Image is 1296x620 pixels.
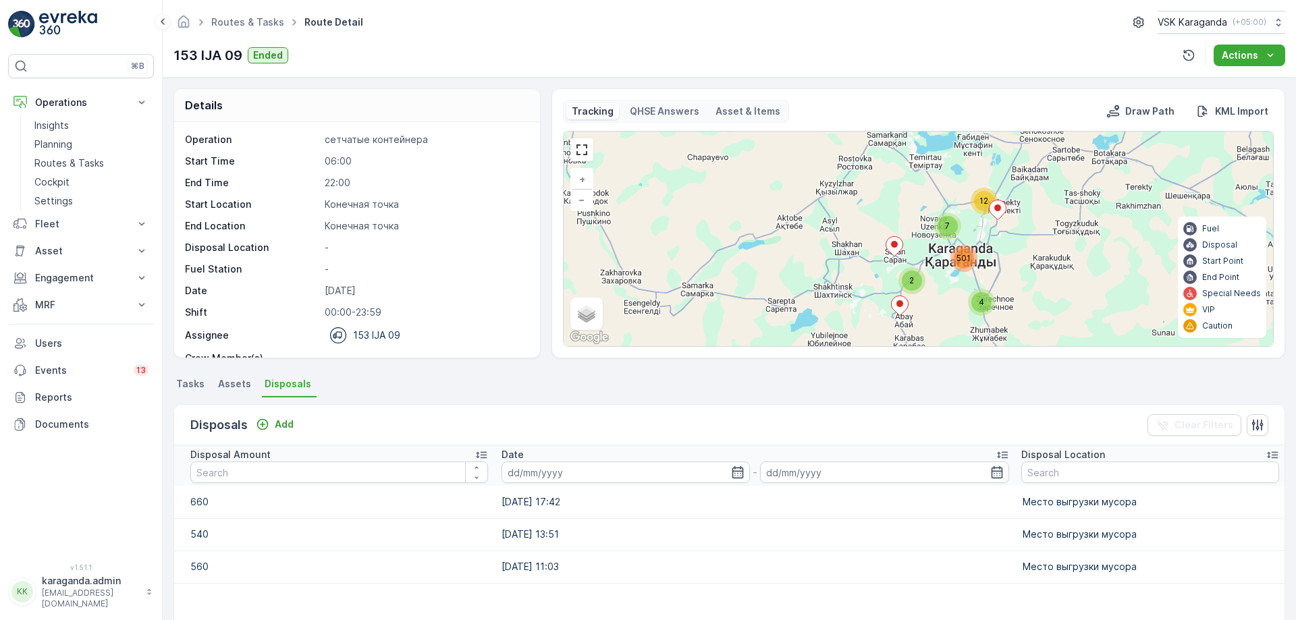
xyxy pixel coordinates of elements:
p: [DATE] [325,284,526,298]
p: Start Point [1202,256,1243,266]
p: Disposal [1202,239,1237,250]
a: Settings [29,192,154,210]
p: - [325,262,526,276]
p: Disposals [190,416,248,434]
p: Insights [34,119,69,132]
div: 501 [950,245,977,272]
a: Zoom In [572,169,592,190]
p: Date [185,284,319,298]
p: karaganda.admin [42,574,139,588]
p: Add [275,418,294,431]
p: Actions [1222,49,1258,62]
p: - [753,464,757,480]
span: + [579,173,585,185]
p: Assignee [185,329,229,342]
p: Caution [1202,320,1233,331]
p: KML Import [1215,105,1268,118]
img: Google [567,329,612,346]
p: 153 IJA 09 [353,329,400,342]
p: - [325,351,526,365]
p: Disposal Location [1021,448,1105,461]
button: VSK Karaganda(+05:00) [1158,11,1285,34]
button: Draw Path [1101,103,1180,119]
p: Tracking [572,105,614,118]
div: 4 [968,289,995,316]
p: Start Location [185,198,319,211]
button: Operations [8,89,154,116]
button: Actions [1214,45,1285,66]
span: Assets [218,377,251,391]
p: Events [35,364,126,377]
a: Cockpit [29,173,154,192]
span: 4 [979,297,984,307]
p: End Location [185,219,319,233]
p: Shift [185,306,319,319]
p: 06:00 [325,154,526,168]
p: Special Needs [1202,288,1261,299]
p: Ended [253,49,283,62]
p: Конечная точка [325,198,526,211]
p: - [325,241,526,254]
td: [DATE] 13:51 [495,518,1017,551]
p: 22:00 [325,176,526,190]
p: ( +05:00 ) [1233,17,1266,28]
p: ⌘B [131,61,144,72]
p: Место выгрузки мусора [1023,495,1268,509]
p: Место выгрузки мусора [1023,528,1268,541]
button: KML Import [1191,103,1274,119]
p: 153 IJA 09 [173,45,242,65]
p: Documents [35,418,148,431]
div: KK [11,581,33,602]
p: Clear Filters [1174,418,1233,432]
p: Engagement [35,271,127,285]
a: Events13 [8,357,154,384]
p: 660 [190,495,488,509]
span: 7 [945,221,950,231]
p: Details [185,97,223,113]
p: Fuel [1202,223,1219,234]
p: Draw Path [1125,105,1174,118]
button: MRF [8,291,154,318]
span: Tasks [176,377,205,391]
button: Fleet [8,210,154,237]
p: Место выгрузки мусора [1023,560,1268,573]
p: Routes & Tasks [34,157,104,170]
p: 13 [136,365,146,376]
td: [DATE] 17:42 [495,486,1017,518]
p: Fuel Station [185,262,319,276]
button: Engagement [8,264,154,291]
p: QHSE Answers [630,105,699,118]
p: Asset & Items [715,105,780,118]
p: 00:00-23:59 [325,306,526,319]
td: [DATE] 11:03 [495,551,1017,583]
p: Reports [35,391,148,404]
p: Date [502,448,524,461]
a: Homepage [176,20,191,31]
img: logo_light-DOdMpM7g.png [39,11,97,38]
a: Routes & Tasks [29,154,154,173]
p: Конечная точка [325,219,526,233]
button: Ended [248,47,288,63]
p: Settings [34,194,73,208]
p: сетчатыe контейнера [325,133,526,146]
button: KKkaraganda.admin[EMAIL_ADDRESS][DOMAIN_NAME] [8,574,154,609]
input: dd/mm/yyyy [502,461,751,483]
p: Crew Member(s) [185,351,319,365]
div: 0 [564,132,1273,346]
p: Asset [35,244,127,258]
a: Documents [8,411,154,438]
input: Search [1021,461,1279,483]
a: Open this area in Google Maps (opens a new window) [567,329,612,346]
p: VIP [1202,304,1215,315]
p: End Time [185,176,319,190]
p: [EMAIL_ADDRESS][DOMAIN_NAME] [42,588,139,609]
a: Insights [29,116,154,135]
span: − [578,194,585,205]
button: Asset [8,237,154,264]
input: dd/mm/yyyy [760,461,1009,483]
span: 501 [956,253,971,263]
p: 540 [190,528,488,541]
span: v 1.51.1 [8,563,154,571]
p: Operation [185,133,319,146]
p: Start Time [185,154,319,168]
